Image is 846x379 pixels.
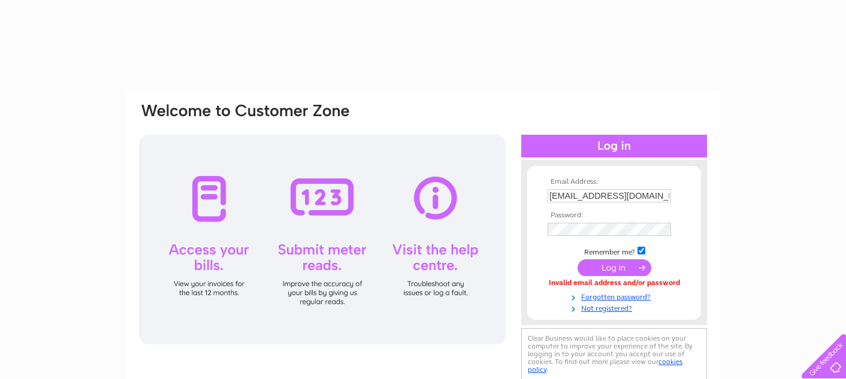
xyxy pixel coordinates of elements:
a: Forgotten password? [548,290,684,302]
a: Not registered? [548,302,684,313]
th: Email Address: [545,178,684,186]
input: Submit [578,259,651,276]
td: Remember me? [545,245,684,257]
div: Invalid email address and/or password [548,279,681,287]
th: Password: [545,211,684,220]
a: cookies policy [528,357,682,374]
